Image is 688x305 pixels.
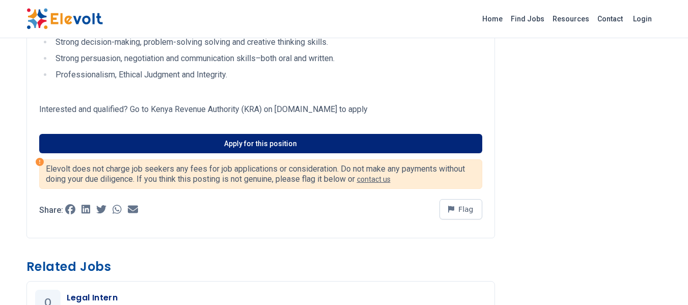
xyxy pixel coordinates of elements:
a: Find Jobs [507,11,548,27]
a: Resources [548,11,593,27]
p: Share: [39,206,63,214]
iframe: Chat Widget [637,256,688,305]
img: Elevolt [26,8,103,30]
a: Apply for this position [39,134,482,153]
p: Interested and qualified? Go to Kenya Revenue Authority (KRA) on [DOMAIN_NAME] to apply [39,103,482,116]
a: Login [627,9,658,29]
a: contact us [357,175,391,183]
h3: Related Jobs [26,259,495,275]
li: Strong decision-making, problem-solving solving and creative thinking skills. [52,36,482,48]
li: Strong persuasion, negotiation and communication skills–both oral and written. [52,52,482,65]
a: Home [478,11,507,27]
h3: Legal Intern [67,292,139,304]
li: Professionalism, Ethical Judgment and Integrity. [52,69,482,81]
p: Elevolt does not charge job seekers any fees for job applications or consideration. Do not make a... [46,164,476,184]
button: Flag [439,199,482,219]
a: Contact [593,11,627,27]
